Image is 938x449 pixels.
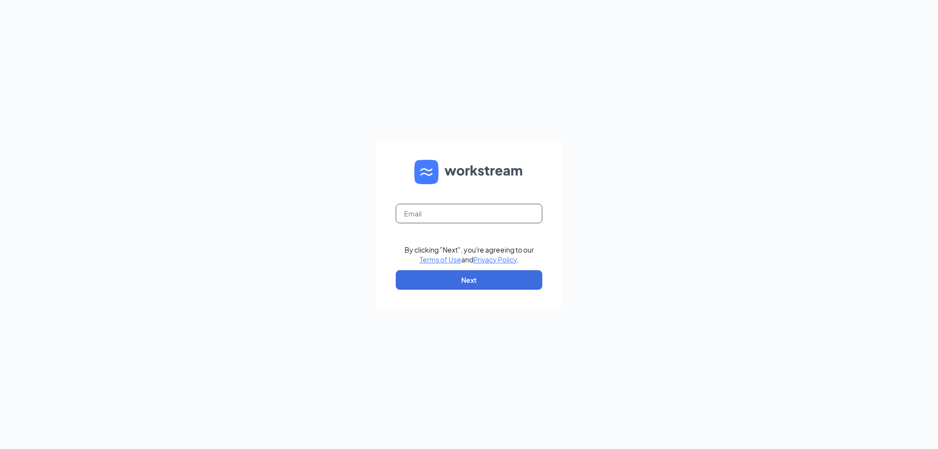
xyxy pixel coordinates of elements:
button: Next [396,270,542,290]
input: Email [396,204,542,223]
div: By clicking "Next", you're agreeing to our and . [405,245,534,264]
a: Privacy Policy [473,255,517,264]
a: Terms of Use [420,255,461,264]
img: WS logo and Workstream text [414,160,524,184]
